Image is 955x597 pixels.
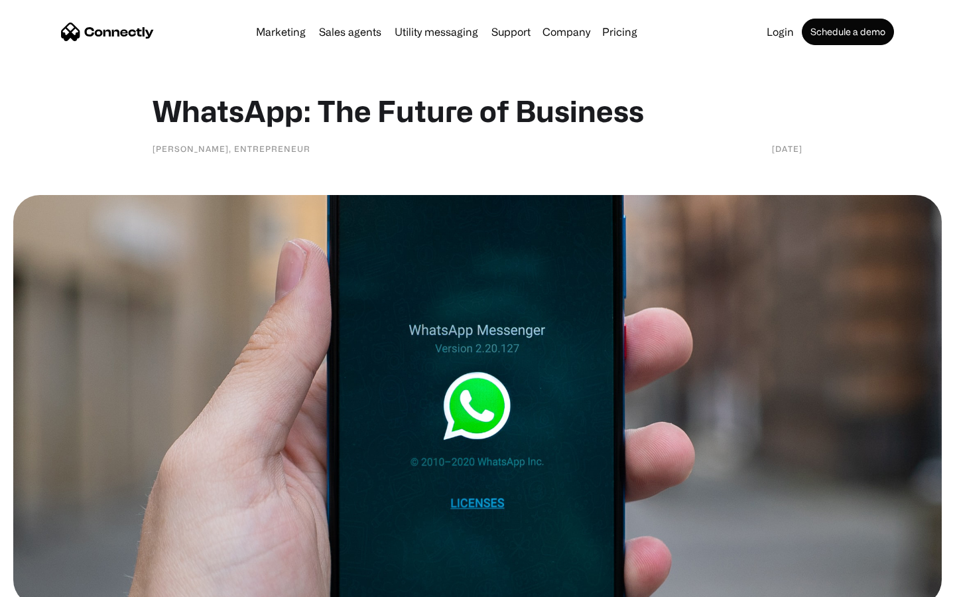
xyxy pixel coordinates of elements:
a: Utility messaging [389,27,483,37]
a: Login [761,27,799,37]
a: Schedule a demo [802,19,894,45]
div: [PERSON_NAME], Entrepreneur [153,142,310,155]
a: Sales agents [314,27,387,37]
ul: Language list [27,574,80,592]
a: Pricing [597,27,643,37]
aside: Language selected: English [13,574,80,592]
div: [DATE] [772,142,802,155]
h1: WhatsApp: The Future of Business [153,93,802,129]
a: Support [486,27,536,37]
a: Marketing [251,27,311,37]
div: Company [542,23,590,41]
